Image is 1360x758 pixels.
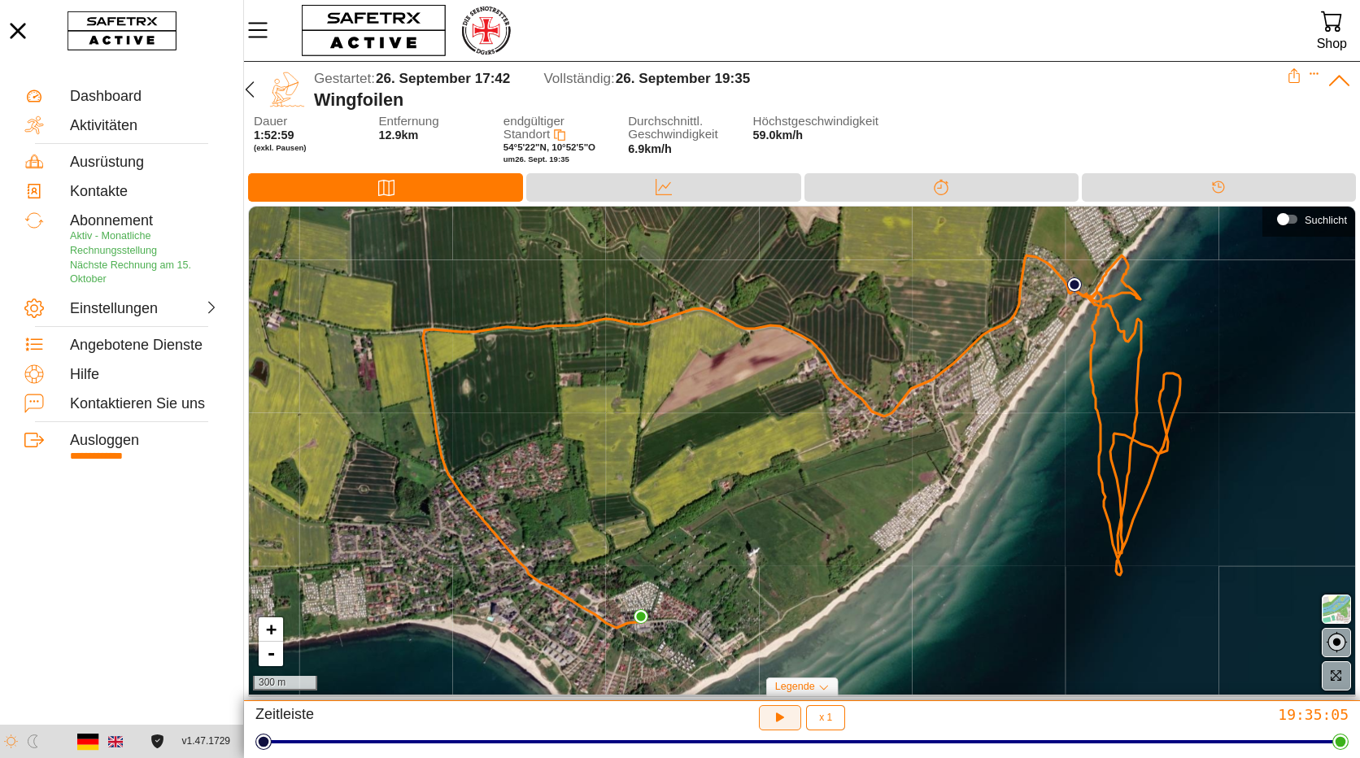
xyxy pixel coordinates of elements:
div: Dashboard [70,88,219,106]
img: Activities.svg [24,115,44,135]
button: MenÜ [244,13,285,47]
span: x 1 [819,712,832,722]
img: Help.svg [24,364,44,384]
img: ModeDark.svg [26,734,40,748]
span: 54°5'22"N, 10°52'5"O [503,142,595,152]
span: Durchschnittl. Geschwindigkeit [628,115,732,142]
span: 1:52:59 [254,129,294,142]
img: de.svg [77,730,99,752]
img: ContactUs.svg [24,394,44,413]
span: 26. September 17:42 [376,71,510,86]
span: 12.9km [378,129,418,142]
div: Daten [526,173,800,202]
img: RescueLogo.png [460,4,512,57]
img: Subscription.svg [24,211,44,230]
button: Zurücü [237,68,263,111]
div: Angebotene Dienste [70,337,219,355]
div: Aktivitäten [70,117,219,135]
div: Einstellungen [70,300,142,318]
span: Aktiv - Monatliche Rechnungsstellung [70,230,157,256]
div: 19:35:05 [987,705,1349,724]
div: Kontaktieren Sie uns [70,395,219,413]
button: x 1 [806,705,845,730]
img: PathStart.svg [1067,277,1082,292]
button: Erweitern [1309,68,1320,80]
div: Kontakte [70,183,219,201]
div: Wingfoilen [314,89,1287,111]
div: Suchlicht [1271,207,1347,232]
div: Trennung [804,173,1079,202]
span: Höchstgeschwindigkeit [753,115,857,129]
a: Zoom out [259,642,283,666]
div: Ausrüstung [70,154,219,172]
div: Zeitleiste [255,705,617,730]
img: PathEnd.svg [634,609,648,624]
span: Nächste Rechnung am 15. Oktober [70,259,191,285]
span: 6.9km/h [628,142,672,155]
a: Lizenzvereinbarung [146,734,168,748]
span: v1.47.1729 [182,733,230,750]
div: Suchlicht [1305,214,1347,226]
span: Gestartet: [314,71,375,86]
span: Vollständig: [543,71,614,86]
span: Legende [775,681,815,692]
button: Deutsch [74,728,102,756]
div: Hilfe [70,366,219,384]
span: um 26. Sept. 19:35 [503,155,569,163]
span: 26. September 19:35 [616,71,750,86]
img: Equipment.svg [24,152,44,172]
div: Ausloggen [70,432,219,450]
span: endgültiger Standort [503,114,564,142]
div: Karte [248,173,523,202]
img: WINGFOILING.svg [268,71,306,108]
span: (exkl. Pausen) [254,143,358,153]
span: Entfernung [378,115,482,129]
img: ModeLight.svg [4,734,18,748]
a: Zoom in [259,617,283,642]
img: en.svg [108,734,123,749]
span: Dauer [254,115,358,129]
button: Englishc [102,728,129,756]
button: v1.47.1729 [172,728,240,755]
div: Shop [1317,33,1347,54]
div: Abonnement [70,212,219,230]
div: 300 m [253,676,317,690]
div: Timeline [1082,173,1356,202]
span: 59.0km/h [753,129,804,142]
